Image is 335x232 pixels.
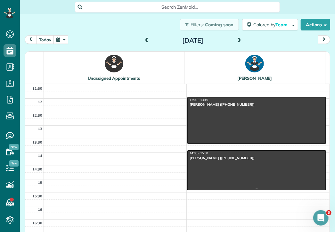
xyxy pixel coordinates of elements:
button: Colored byTeam [242,19,298,30]
button: next [318,35,330,44]
span: 16 [38,207,42,212]
span: 12:30 [32,113,42,118]
span: 14 [38,153,42,158]
span: 16:30 [32,221,42,225]
span: 13:30 [32,140,42,145]
th: [PERSON_NAME] [184,52,325,84]
button: Actions [301,19,330,30]
button: prev [25,35,37,44]
span: 12:00 - 13:45 [190,98,208,102]
span: New [9,144,19,150]
span: 14:30 [32,167,42,171]
span: 12 [38,100,42,104]
span: 11:30 [32,86,42,91]
div: [PERSON_NAME] ([PHONE_NUMBER]) [189,156,324,160]
span: New [9,160,19,167]
img: ! [105,55,123,72]
iframe: Intercom live chat [313,210,329,226]
span: 14:00 - 15:30 [190,152,208,155]
button: Today [36,35,54,44]
h2: [DATE] [153,37,233,44]
span: 13 [38,127,42,131]
div: [PERSON_NAME] ([PHONE_NUMBER]) [189,102,324,107]
img: CM [245,55,264,72]
span: Filters: [191,22,204,28]
span: Coming soon [205,22,234,28]
span: 3 [326,210,331,215]
th: Unassigned Appointments [44,52,184,84]
span: 15:30 [32,194,42,198]
span: Team [275,22,289,28]
span: 15 [38,180,42,185]
span: Colored by [253,22,290,28]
